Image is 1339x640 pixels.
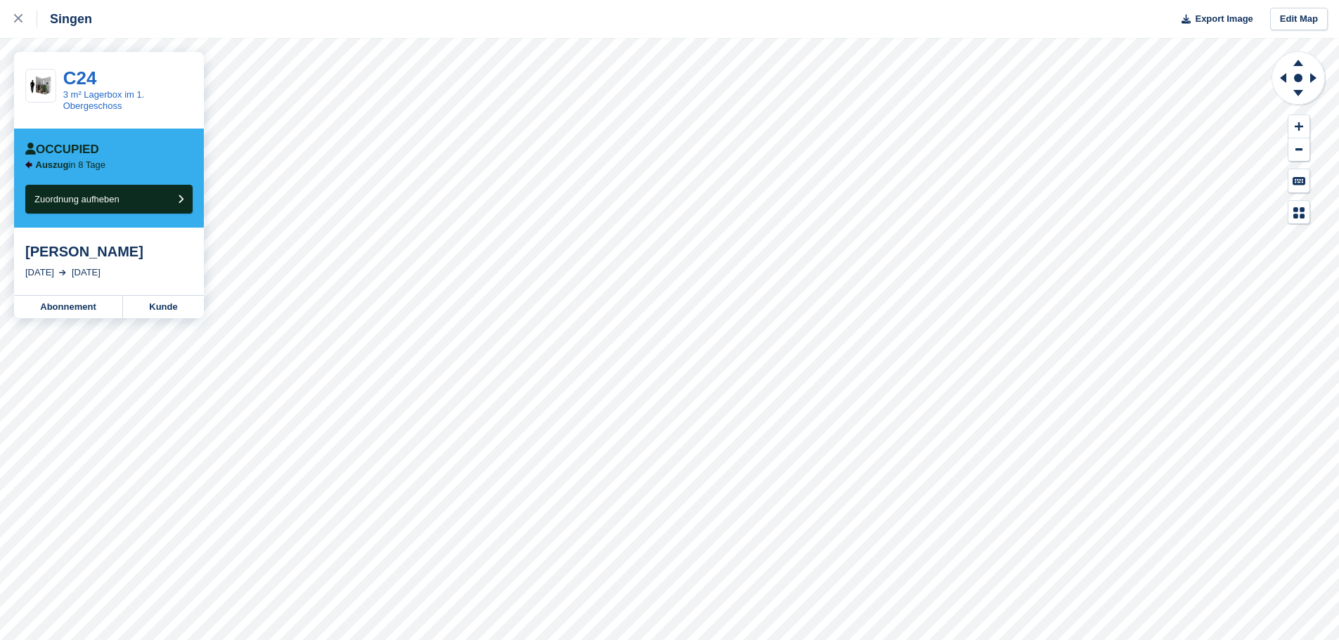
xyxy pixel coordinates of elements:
[34,194,119,204] span: Zuordnung aufheben
[63,89,145,111] a: 3 m² Lagerbox im 1. Obergeschoss
[63,67,97,89] a: C24
[25,266,54,280] div: [DATE]
[72,266,101,280] div: [DATE]
[1173,8,1253,31] button: Export Image
[1270,8,1328,31] a: Edit Map
[59,270,66,275] img: arrow-right-light-icn-cde0832a797a2874e46488d9cf13f60e5c3a73dbe684e267c42b8395dfbc2abf.svg
[37,11,92,27] div: Singen
[25,161,32,169] img: arrow-left-icn-90495f2de72eb5bd0bd1c3c35deca35cc13f817d75bef06ecd7c0b315636ce7e.svg
[26,74,56,96] img: 30-sqft-unit.jpg
[1288,138,1309,162] button: Zoom Out
[25,243,193,260] div: [PERSON_NAME]
[1195,12,1253,26] span: Export Image
[36,159,69,170] span: Auszug
[36,159,105,171] p: in 8 Tage
[14,296,123,318] a: Abonnement
[1288,169,1309,192] button: Keyboard Shortcuts
[25,143,99,157] div: Occupied
[123,296,204,318] a: Kunde
[25,185,193,214] button: Zuordnung aufheben
[1288,115,1309,138] button: Zoom In
[1288,201,1309,224] button: Map Legend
